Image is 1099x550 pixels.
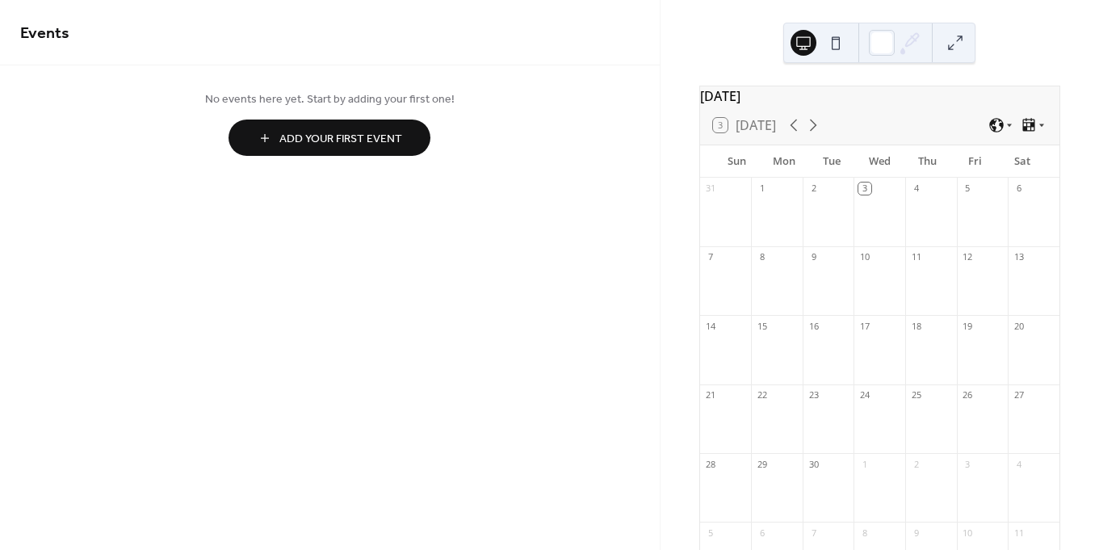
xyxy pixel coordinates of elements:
[756,251,768,263] div: 8
[705,389,717,401] div: 21
[705,183,717,195] div: 31
[904,145,951,178] div: Thu
[858,527,870,539] div: 8
[807,527,820,539] div: 7
[1013,527,1025,539] div: 11
[761,145,808,178] div: Mon
[20,91,640,108] span: No events here yet. Start by adding your first one!
[713,145,761,178] div: Sun
[962,458,974,470] div: 3
[807,183,820,195] div: 2
[999,145,1047,178] div: Sat
[910,527,922,539] div: 9
[705,458,717,470] div: 28
[279,131,402,148] span: Add Your First Event
[1013,458,1025,470] div: 4
[807,458,820,470] div: 30
[910,251,922,263] div: 11
[910,183,922,195] div: 4
[705,251,717,263] div: 7
[858,389,870,401] div: 24
[951,145,999,178] div: Fri
[858,251,870,263] div: 10
[1013,320,1025,332] div: 20
[962,527,974,539] div: 10
[756,527,768,539] div: 6
[1013,251,1025,263] div: 13
[856,145,904,178] div: Wed
[700,86,1059,106] div: [DATE]
[962,251,974,263] div: 12
[705,527,717,539] div: 5
[705,320,717,332] div: 14
[1013,183,1025,195] div: 6
[807,251,820,263] div: 9
[962,183,974,195] div: 5
[858,320,870,332] div: 17
[808,145,856,178] div: Tue
[962,389,974,401] div: 26
[20,18,69,49] span: Events
[910,389,922,401] div: 25
[756,183,768,195] div: 1
[756,458,768,470] div: 29
[229,120,430,156] button: Add Your First Event
[962,320,974,332] div: 19
[910,320,922,332] div: 18
[756,320,768,332] div: 15
[1013,389,1025,401] div: 27
[910,458,922,470] div: 2
[858,458,870,470] div: 1
[807,389,820,401] div: 23
[807,320,820,332] div: 16
[20,120,640,156] a: Add Your First Event
[858,183,870,195] div: 3
[756,389,768,401] div: 22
